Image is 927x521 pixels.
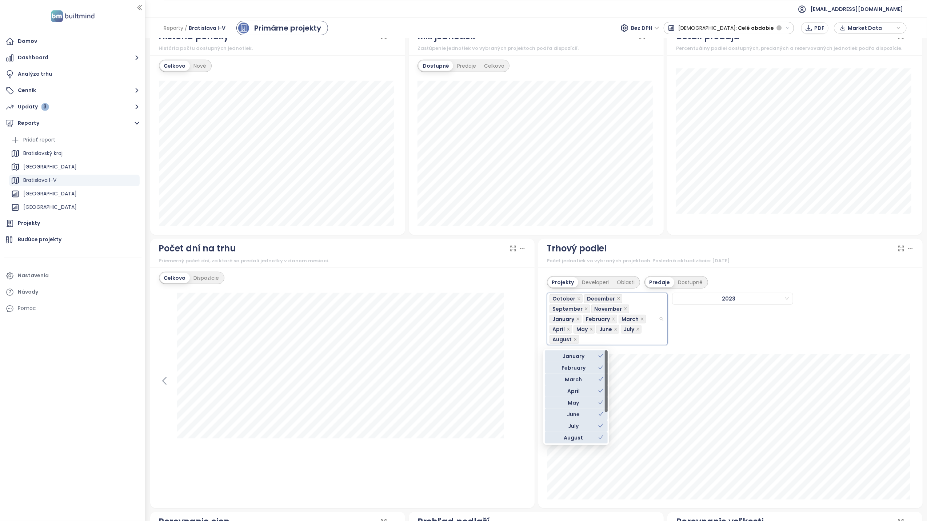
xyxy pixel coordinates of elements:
[553,295,576,303] span: October
[18,304,36,313] div: Pomoc
[584,307,588,311] span: close
[9,202,140,213] div: [GEOGRAPHIC_DATA]
[480,61,508,71] div: Celkovo
[549,375,598,383] div: March
[550,325,572,334] span: April
[584,294,622,303] span: December
[598,353,603,358] span: check
[190,273,223,283] div: Dispozície
[553,325,565,333] span: April
[814,24,824,32] span: PDF
[4,100,141,114] button: Updaty 3
[9,134,140,146] div: Pridať report
[631,23,659,33] span: Bez DPH
[18,219,40,228] div: Projekty
[548,277,578,287] div: Projekty
[23,203,77,212] div: [GEOGRAPHIC_DATA]
[4,34,141,49] a: Domov
[549,410,598,418] div: June
[9,188,140,200] div: [GEOGRAPHIC_DATA]
[4,301,141,316] div: Pomoc
[4,216,141,231] a: Projekty
[18,37,37,46] div: Domov
[617,297,620,301] span: close
[596,325,619,334] span: June
[576,317,580,321] span: close
[613,277,639,287] div: Oblasti
[9,148,140,159] div: Bratislavský kraj
[9,161,140,173] div: [GEOGRAPHIC_DATA]
[453,61,480,71] div: Predaje
[185,21,187,35] span: /
[549,422,598,430] div: July
[190,61,211,71] div: Nové
[419,61,453,71] div: Dostupné
[18,287,38,297] div: Návody
[545,385,608,397] div: April
[567,327,570,331] span: close
[586,315,610,323] span: February
[547,242,607,255] div: Trhový podiel
[674,277,707,287] div: Dostupné
[587,295,615,303] span: December
[545,432,608,444] div: August
[621,325,642,334] span: July
[545,362,608,374] div: February
[598,388,603,393] span: check
[159,257,526,265] div: Priemerný počet dní, za ktoré sa predali jednotky v danom mesiaci.
[598,411,603,417] span: check
[549,434,598,442] div: August
[679,21,737,35] span: [DEMOGRAPHIC_DATA]:
[577,325,588,333] span: May
[636,327,640,331] span: close
[578,277,613,287] div: Developeri
[23,135,55,144] div: Pridať report
[550,335,579,344] span: August
[23,162,77,171] div: [GEOGRAPHIC_DATA]
[547,257,914,265] div: Počet jednotiek vo vybraných projektoch. Posledná aktualizácia: [DATE]
[675,293,789,304] span: 2023
[838,23,903,33] div: button
[545,374,608,385] div: March
[640,317,644,321] span: close
[553,335,572,343] span: August
[549,352,598,360] div: January
[624,307,627,311] span: close
[4,116,141,131] button: Reporty
[18,102,49,111] div: Updaty
[550,294,583,303] span: October
[549,387,598,395] div: April
[23,149,63,158] div: Bratislavský kraj
[738,21,774,35] span: Celé obdobie
[164,21,183,35] span: Reporty
[9,175,140,186] div: Bratislava I-V
[810,0,903,18] span: [EMAIL_ADDRESS][DOMAIN_NAME]
[848,23,895,33] span: Market Data
[4,232,141,247] a: Budúce projekty
[624,325,635,333] span: July
[598,365,603,370] span: check
[549,399,598,407] div: May
[574,338,577,341] span: close
[417,45,655,52] div: Zastúpenie jednotiek vo vybraných projektoch podľa dispozícií.
[598,435,603,440] span: check
[612,317,615,321] span: close
[18,235,61,244] div: Budúce projekty
[598,400,603,405] span: check
[160,273,190,283] div: Celkovo
[553,315,575,323] span: January
[4,285,141,299] a: Návody
[664,22,794,34] button: [DEMOGRAPHIC_DATA]:Celé obdobie
[189,21,225,35] span: Bratislava I-V
[591,305,629,313] span: November
[600,325,612,333] span: June
[549,364,598,372] div: February
[574,325,595,334] span: May
[622,315,639,323] span: March
[41,103,49,111] div: 3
